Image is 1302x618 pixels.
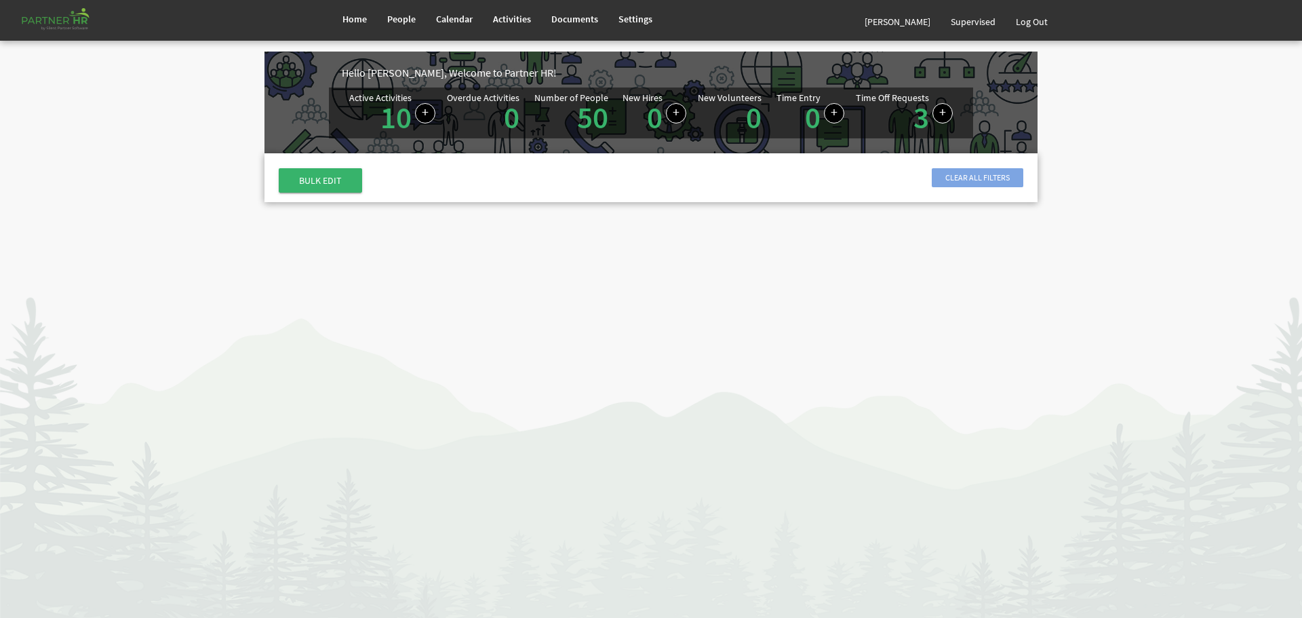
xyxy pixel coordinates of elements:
[279,168,362,193] span: BULK EDIT
[776,93,844,133] div: Number of Time Entries
[342,65,1038,81] div: Hello [PERSON_NAME], Welcome to Partner HR!
[493,13,531,25] span: Activities
[342,13,367,25] span: Home
[447,93,519,102] div: Overdue Activities
[387,13,416,25] span: People
[380,98,412,136] a: 10
[698,93,762,102] div: New Volunteers
[534,93,608,102] div: Number of People
[577,98,608,136] a: 50
[776,93,821,102] div: Time Entry
[623,93,686,133] div: People hired in the last 7 days
[856,93,953,133] div: Number of active time off requests
[805,98,821,136] a: 0
[666,103,686,123] a: Add new person to Partner HR
[551,13,598,25] span: Documents
[856,93,929,102] div: Time Off Requests
[349,93,435,133] div: Number of active Activities in Partner HR
[534,93,612,133] div: Total number of active people in Partner HR
[447,93,523,133] div: Activities assigned to you for which the Due Date is passed
[698,93,765,133] div: Volunteer hired in the last 7 days
[913,98,929,136] a: 3
[647,98,663,136] a: 0
[941,3,1006,41] a: Supervised
[415,103,435,123] a: Create a new Activity
[623,93,663,102] div: New Hires
[932,103,953,123] a: Create a new time off request
[504,98,519,136] a: 0
[349,93,412,102] div: Active Activities
[932,168,1023,187] span: Clear all filters
[618,13,652,25] span: Settings
[824,103,844,123] a: Log hours
[1006,3,1058,41] a: Log Out
[951,16,995,28] span: Supervised
[746,98,762,136] a: 0
[854,3,941,41] a: [PERSON_NAME]
[436,13,473,25] span: Calendar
